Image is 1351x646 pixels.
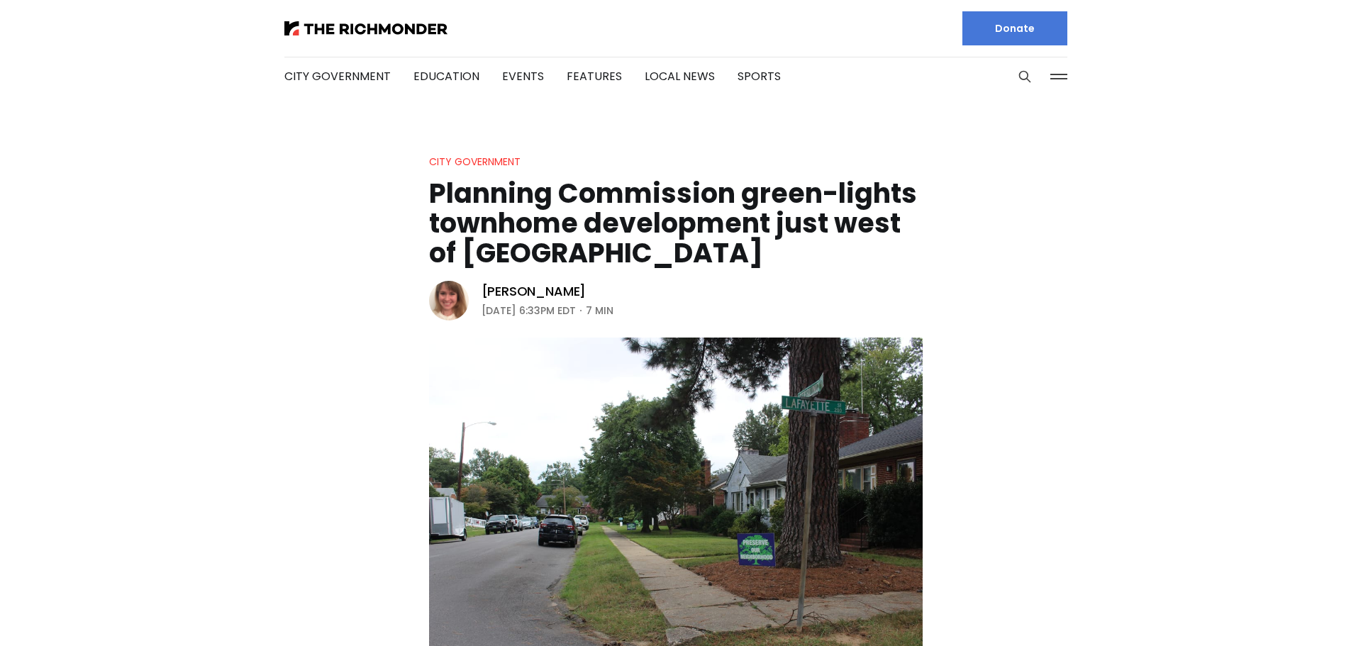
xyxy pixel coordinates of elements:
[284,68,391,84] a: City Government
[645,68,715,84] a: Local News
[429,179,923,268] h1: Planning Commission green-lights townhome development just west of [GEOGRAPHIC_DATA]
[482,283,586,300] a: [PERSON_NAME]
[1014,66,1035,87] button: Search this site
[962,11,1067,45] a: Donate
[482,302,576,319] time: [DATE] 6:33PM EDT
[502,68,544,84] a: Events
[1231,577,1351,646] iframe: portal-trigger
[738,68,781,84] a: Sports
[586,302,613,319] span: 7 min
[413,68,479,84] a: Education
[284,21,447,35] img: The Richmonder
[567,68,622,84] a: Features
[429,155,521,169] a: City Government
[429,281,469,321] img: Sarah Vogelsong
